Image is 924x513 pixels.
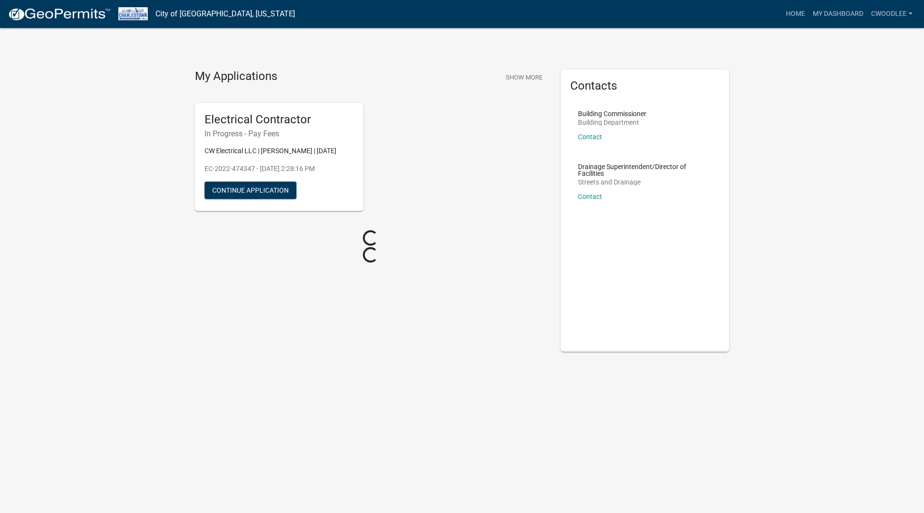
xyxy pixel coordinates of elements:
[570,79,719,93] h5: Contacts
[205,182,296,199] button: Continue Application
[118,7,148,20] img: City of Charlestown, Indiana
[809,5,867,23] a: My Dashboard
[205,113,354,127] h5: Electrical Contractor
[502,69,546,85] button: Show More
[578,110,646,117] p: Building Commissioner
[205,146,354,156] p: CW Electrical LLC | [PERSON_NAME] | [DATE]
[867,5,916,23] a: cwoodlee
[205,164,354,174] p: EC-2022-474347 - [DATE] 2:28:16 PM
[578,179,712,185] p: Streets and Drainage
[195,69,277,84] h4: My Applications
[578,119,646,126] p: Building Department
[578,133,602,141] a: Contact
[782,5,809,23] a: Home
[155,6,295,22] a: City of [GEOGRAPHIC_DATA], [US_STATE]
[205,129,354,138] h6: In Progress - Pay Fees
[578,193,602,200] a: Contact
[578,163,712,177] p: Drainage Superintendent/Director of Facilities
